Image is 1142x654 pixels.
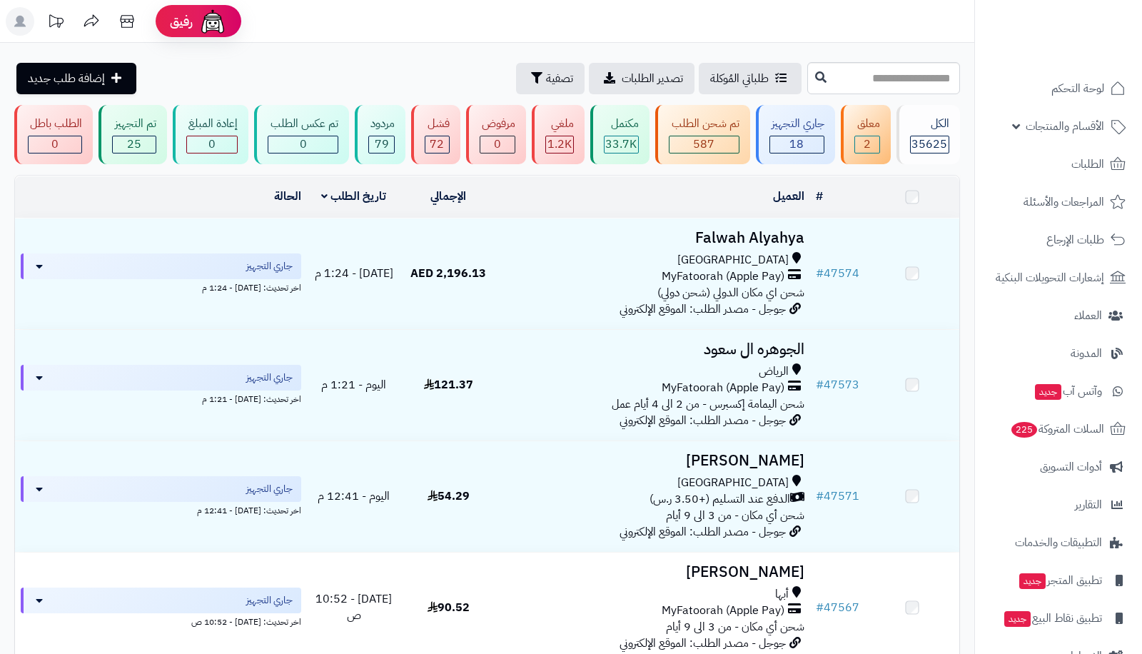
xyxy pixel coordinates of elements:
img: logo-2.png [1045,29,1128,59]
span: جوجل - مصدر الطلب: الموقع الإلكتروني [620,412,786,429]
a: ملغي 1.2K [529,105,587,164]
span: تطبيق نقاط البيع [1003,608,1102,628]
a: #47567 [816,599,859,616]
a: فشل 72 [408,105,463,164]
span: جوجل - مصدر الطلب: الموقع الإلكتروني [620,301,786,318]
span: MyFatoorah (Apple Pay) [662,380,784,396]
div: 0 [29,136,81,153]
span: الرياض [759,363,789,380]
a: الإجمالي [430,188,466,205]
span: جاري التجهيز [246,593,293,608]
span: طلبات الإرجاع [1046,230,1104,250]
span: المراجعات والأسئلة [1024,192,1104,212]
span: [GEOGRAPHIC_DATA] [677,252,789,268]
span: التطبيقات والخدمات [1015,533,1102,553]
a: أدوات التسويق [984,450,1133,484]
span: الدفع عند التسليم (+3.50 ر.س) [650,491,790,508]
span: MyFatoorah (Apple Pay) [662,268,784,285]
div: مكتمل [604,116,639,132]
div: الطلب باطل [28,116,82,132]
span: 0 [300,136,307,153]
span: # [816,599,824,616]
span: شحن اليمامة إكسبرس - من 2 الى 4 أيام عمل [612,396,804,413]
span: 225 [1011,422,1038,438]
span: [DATE] - 10:52 ص [315,590,392,624]
span: 0 [51,136,59,153]
a: مكتمل 33.7K [587,105,652,164]
a: العميل [773,188,804,205]
span: جوجل - مصدر الطلب: الموقع الإلكتروني [620,523,786,540]
div: ملغي [545,116,573,132]
a: إضافة طلب جديد [16,63,136,94]
span: جديد [1035,384,1061,400]
span: جديد [1019,573,1046,589]
span: 54.29 [428,488,470,505]
span: السلات المتروكة [1010,419,1104,439]
a: الكل35625 [894,105,963,164]
div: جاري التجهيز [769,116,824,132]
span: جاري التجهيز [246,482,293,496]
div: 72 [425,136,448,153]
span: 72 [430,136,444,153]
span: MyFatoorah (Apple Pay) [662,603,784,619]
span: الطلبات [1071,154,1104,174]
a: #47571 [816,488,859,505]
div: 79 [369,136,394,153]
div: اخر تحديث: [DATE] - 1:21 م [21,391,301,406]
a: تم عكس الطلب 0 [251,105,351,164]
span: تصفية [546,70,573,87]
a: الطلبات [984,147,1133,181]
span: 1.2K [547,136,572,153]
span: وآتس آب [1034,381,1102,401]
a: تم التجهيز 25 [96,105,169,164]
span: 0 [208,136,216,153]
span: جوجل - مصدر الطلب: الموقع الإلكتروني [620,635,786,652]
a: إعادة المبلغ 0 [170,105,251,164]
span: 2,196.13 AED [410,265,486,282]
span: جاري التجهيز [246,371,293,385]
span: # [816,488,824,505]
a: المدونة [984,336,1133,371]
a: تحديثات المنصة [38,7,74,39]
span: إشعارات التحويلات البنكية [996,268,1104,288]
span: 35625 [911,136,947,153]
div: 25 [113,136,155,153]
a: معلق 2 [838,105,893,164]
span: أدوات التسويق [1040,457,1102,477]
h3: [PERSON_NAME] [501,564,804,580]
span: الأقسام والمنتجات [1026,116,1104,136]
div: 0 [187,136,237,153]
span: 587 [693,136,714,153]
a: مردود 79 [352,105,408,164]
img: ai-face.png [198,7,227,36]
span: 2 [864,136,871,153]
a: طلباتي المُوكلة [699,63,802,94]
span: المدونة [1071,343,1102,363]
span: أبها [775,586,789,603]
span: إضافة طلب جديد [28,70,105,87]
span: تطبيق المتجر [1018,570,1102,590]
a: تم شحن الطلب 587 [652,105,752,164]
a: العملاء [984,298,1133,333]
span: 33.7K [605,136,637,153]
div: معلق [854,116,879,132]
div: 1155 [546,136,572,153]
span: جاري التجهيز [246,259,293,273]
span: لوحة التحكم [1051,79,1104,99]
button: تصفية [516,63,585,94]
a: تاريخ الطلب [321,188,386,205]
div: اخر تحديث: [DATE] - 12:41 م [21,502,301,517]
div: 33687 [605,136,638,153]
a: التطبيقات والخدمات [984,525,1133,560]
span: [GEOGRAPHIC_DATA] [677,475,789,491]
div: اخر تحديث: [DATE] - 1:24 م [21,279,301,294]
span: [DATE] - 1:24 م [315,265,393,282]
div: 0 [268,136,337,153]
span: 0 [494,136,501,153]
div: 587 [669,136,738,153]
a: لوحة التحكم [984,71,1133,106]
a: الحالة [274,188,301,205]
a: #47574 [816,265,859,282]
span: التقارير [1075,495,1102,515]
a: إشعارات التحويلات البنكية [984,261,1133,295]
